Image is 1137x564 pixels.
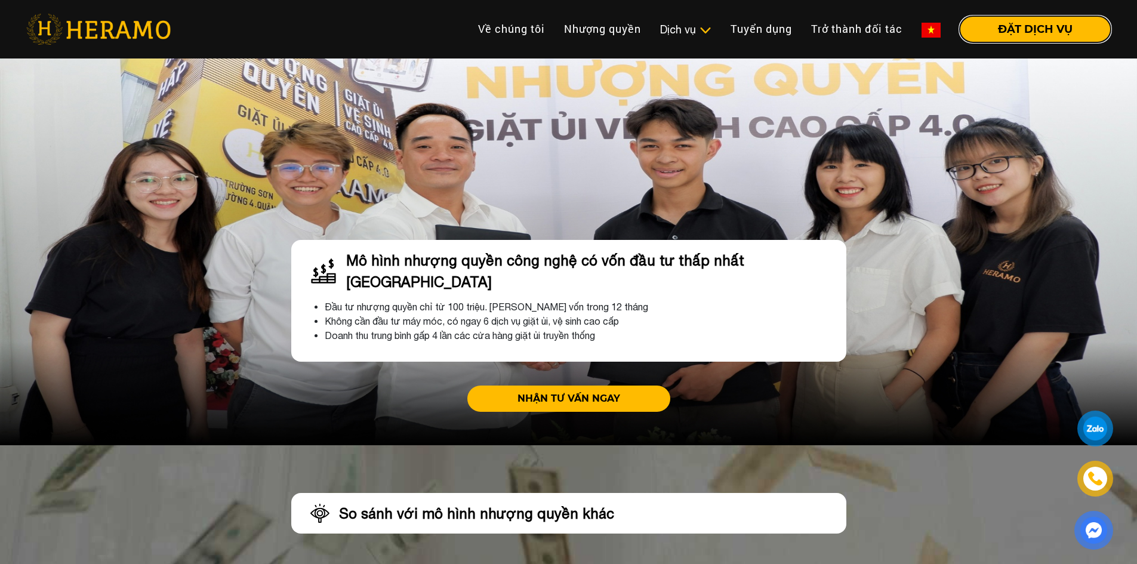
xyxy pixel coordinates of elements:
button: ĐẶT DỊCH VỤ [960,16,1111,42]
a: ĐẶT DỊCH VỤ [950,24,1111,35]
a: Tuyển dụng [721,16,802,42]
div: Dịch vụ [660,21,711,38]
img: heramo-logo.png [26,14,171,45]
img: phone-icon [1087,470,1104,487]
li: Đầu tư nhượng quyền chỉ từ 100 triệu. [PERSON_NAME] vốn trong 12 tháng [325,300,837,314]
li: Doanh thu trung bình gấp 4 lần các cửa hàng giặt ủi truyền thống [325,328,837,343]
a: Trở thành đối tác [802,16,912,42]
a: NHẬN TƯ VẤN NGAY [467,386,670,412]
img: subToggleIcon [699,24,711,36]
a: phone-icon [1078,461,1113,497]
a: Về chúng tôi [469,16,554,42]
img: money.svg [301,253,337,289]
div: So sánh với mô hình nhượng quyền khác [339,503,614,524]
img: vn-flag.png [922,23,941,38]
li: Không cần đầu tư máy móc, có ngay 6 dịch vụ giặt ủi, vệ sinh cao cấp [325,314,837,328]
div: Mô hình nhượng quyền công nghệ có vốn đầu tư thấp nhất [GEOGRAPHIC_DATA] [346,249,837,292]
img: eye.svg [301,503,329,524]
a: Nhượng quyền [554,16,651,42]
